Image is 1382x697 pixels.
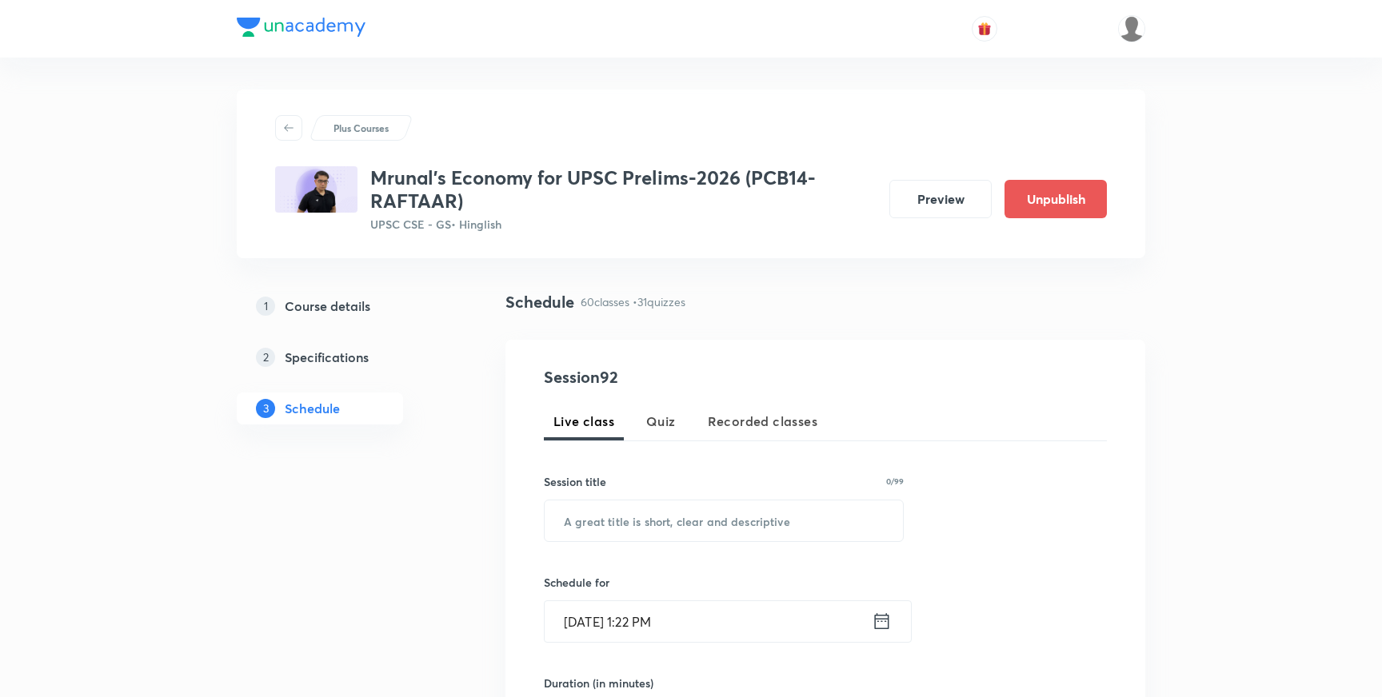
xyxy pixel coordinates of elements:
[544,675,653,691] h6: Duration (in minutes)
[553,412,614,431] span: Live class
[977,22,992,36] img: avatar
[505,290,574,314] h4: Schedule
[237,290,454,322] a: 1Course details
[237,18,365,41] a: Company Logo
[256,399,275,418] p: 3
[544,365,836,389] h4: Session 92
[886,477,904,485] p: 0/99
[285,297,370,316] h5: Course details
[889,180,992,218] button: Preview
[646,412,676,431] span: Quiz
[581,293,629,310] p: 60 classes
[633,293,685,310] p: • 31 quizzes
[285,348,369,367] h5: Specifications
[544,473,606,490] h6: Session title
[370,216,877,233] p: UPSC CSE - GS • Hinglish
[972,16,997,42] button: avatar
[256,297,275,316] p: 1
[237,18,365,37] img: Company Logo
[285,399,340,418] h5: Schedule
[544,574,904,591] h6: Schedule for
[370,166,877,213] h3: Mrunal’s Economy for UPSC Prelims-2026 (PCB14-RAFTAAR)
[708,412,817,431] span: Recorded classes
[334,121,389,135] p: Plus Courses
[1118,15,1145,42] img: Ajit
[545,500,903,541] input: A great title is short, clear and descriptive
[275,166,357,213] img: 52D19EBF-3429-4257-8382-D1F5A398FBB5_plus.png
[237,341,454,373] a: 2Specifications
[1005,180,1107,218] button: Unpublish
[256,348,275,367] p: 2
